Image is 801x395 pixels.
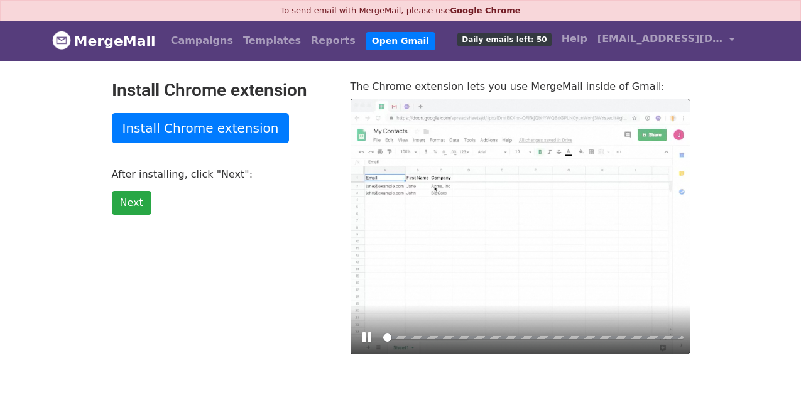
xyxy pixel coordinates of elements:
p: After installing, click "Next": [112,168,332,181]
a: Reports [306,28,361,53]
a: Google Chrome [450,6,520,15]
a: Campaigns [166,28,238,53]
a: MergeMail [52,28,156,54]
p: The Chrome extension lets you use MergeMail inside of Gmail: [351,80,690,93]
a: Next [112,191,151,215]
span: [EMAIL_ADDRESS][DOMAIN_NAME] [597,31,723,46]
a: Daily emails left: 50 [452,26,556,51]
a: Templates [238,28,306,53]
a: Install Chrome extension [112,113,290,143]
a: Open Gmail [366,32,435,50]
button: Play [357,327,377,347]
span: Daily emails left: 50 [457,33,551,46]
a: Help [557,26,592,51]
img: MergeMail logo [52,31,71,50]
h2: Install Chrome extension [112,80,332,101]
a: [EMAIL_ADDRESS][DOMAIN_NAME] [592,26,739,56]
input: Seek [383,332,684,344]
iframe: Chat Widget [738,335,801,395]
